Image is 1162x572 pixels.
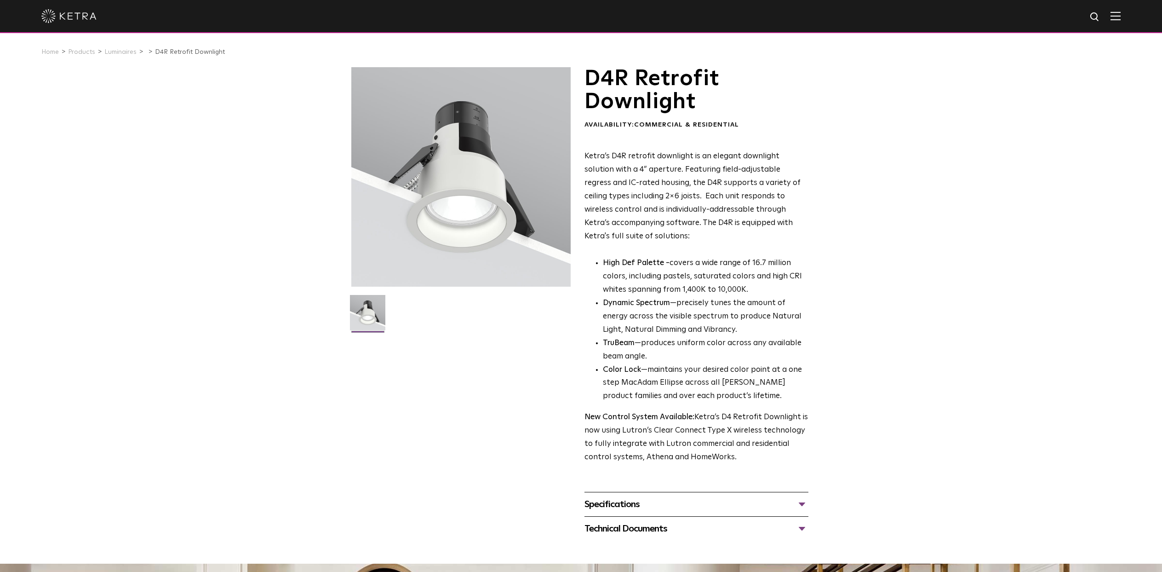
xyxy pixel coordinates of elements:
img: Hamburger%20Nav.svg [1110,12,1121,20]
strong: Color Lock [603,366,641,374]
strong: New Control System Available: [584,413,694,421]
div: Specifications [584,497,808,512]
div: Availability: [584,121,808,130]
a: Home [41,49,59,55]
img: ketra-logo-2019-white [41,9,97,23]
li: —precisely tunes the amount of energy across the visible spectrum to produce Natural Light, Natur... [603,297,808,337]
p: Ketra’s D4 Retrofit Downlight is now using Lutron’s Clear Connect Type X wireless technology to f... [584,411,808,464]
img: D4R Retrofit Downlight [350,295,385,337]
a: Products [68,49,95,55]
strong: Dynamic Spectrum [603,299,670,307]
li: —maintains your desired color point at a one step MacAdam Ellipse across all [PERSON_NAME] produc... [603,364,808,404]
h1: D4R Retrofit Downlight [584,67,808,114]
img: search icon [1089,12,1101,23]
span: Commercial & Residential [634,121,739,128]
strong: TruBeam [603,339,635,347]
a: Luminaires [104,49,137,55]
p: covers a wide range of 16.7 million colors, including pastels, saturated colors and high CRI whit... [603,257,808,297]
div: Technical Documents [584,521,808,536]
li: —produces uniform color across any available beam angle. [603,337,808,364]
a: D4R Retrofit Downlight [155,49,225,55]
strong: High Def Palette - [603,259,670,267]
p: Ketra’s D4R retrofit downlight is an elegant downlight solution with a 4” aperture. Featuring fie... [584,150,808,243]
